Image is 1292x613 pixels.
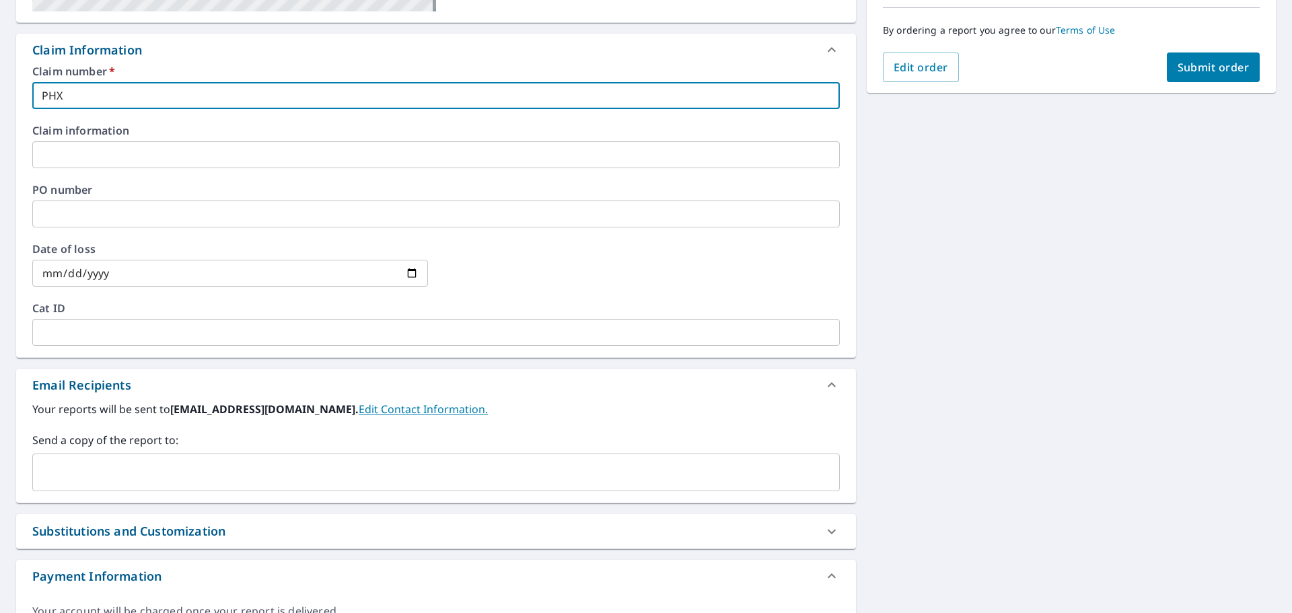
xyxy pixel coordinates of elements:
[32,567,161,585] div: Payment Information
[170,402,359,417] b: [EMAIL_ADDRESS][DOMAIN_NAME].
[16,34,856,66] div: Claim Information
[32,401,840,417] label: Your reports will be sent to
[16,514,856,548] div: Substitutions and Customization
[1056,24,1116,36] a: Terms of Use
[32,244,428,254] label: Date of loss
[359,402,488,417] a: EditContactInfo
[883,24,1260,36] p: By ordering a report you agree to our
[32,522,225,540] div: Substitutions and Customization
[16,560,856,592] div: Payment Information
[32,303,840,314] label: Cat ID
[1167,52,1260,82] button: Submit order
[32,41,142,59] div: Claim Information
[883,52,959,82] button: Edit order
[32,376,131,394] div: Email Recipients
[32,184,840,195] label: PO number
[32,66,840,77] label: Claim number
[894,60,948,75] span: Edit order
[32,432,840,448] label: Send a copy of the report to:
[32,125,840,136] label: Claim information
[1178,60,1250,75] span: Submit order
[16,369,856,401] div: Email Recipients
